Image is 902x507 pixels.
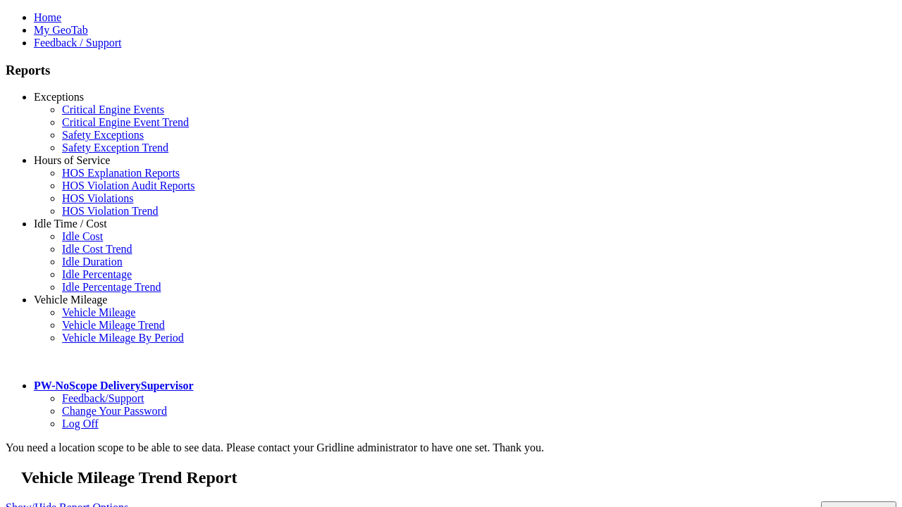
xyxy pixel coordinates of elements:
a: Vehicle Mileage [62,306,135,318]
a: PW-NoScope DeliverySupervisor [34,380,193,392]
a: Vehicle Mileage Trend [62,319,165,331]
a: HOS Explanation Reports [62,167,180,179]
a: Idle Time / Cost [34,218,107,230]
a: HOS Violation Trend [62,205,159,217]
a: HOS Violations [62,192,133,204]
a: Home [34,11,61,23]
a: Log Off [62,418,99,430]
a: Vehicle Mileage By Period [62,332,184,344]
a: Safety Exceptions [62,129,144,141]
a: Change Your Password [62,405,167,417]
a: HOS Violation Audit Reports [62,180,195,192]
a: Idle Cost [62,230,103,242]
a: Idle Duration [62,256,123,268]
a: Critical Engine Events [62,104,164,115]
a: Feedback/Support [62,392,144,404]
a: Idle Cost Trend [62,243,132,255]
a: Exceptions [34,91,84,103]
div: You need a location scope to be able to see data. Please contact your Gridline administrator to h... [6,442,896,454]
a: Idle Percentage Trend [62,281,161,293]
a: Safety Exception Trend [62,142,168,154]
h2: Vehicle Mileage Trend Report [21,468,896,487]
a: My GeoTab [34,24,88,36]
a: Feedback / Support [34,37,121,49]
a: Critical Engine Event Trend [62,116,189,128]
h3: Reports [6,63,896,78]
a: Idle Percentage [62,268,132,280]
a: Hours of Service [34,154,110,166]
a: Vehicle Mileage [34,294,107,306]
